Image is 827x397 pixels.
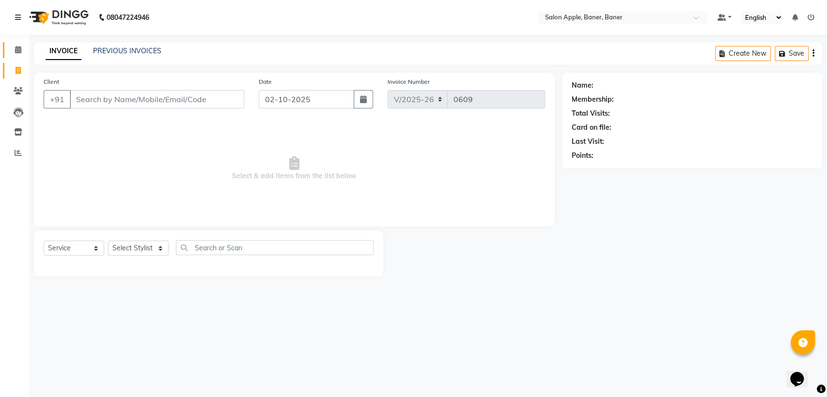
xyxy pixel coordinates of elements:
[44,90,71,108] button: +91
[786,358,817,387] iframe: chat widget
[572,108,610,119] div: Total Visits:
[44,77,59,86] label: Client
[572,80,593,91] div: Name:
[715,46,771,61] button: Create New
[572,137,604,147] div: Last Visit:
[107,4,149,31] b: 08047224946
[25,4,91,31] img: logo
[572,122,611,133] div: Card on file:
[572,151,593,161] div: Points:
[388,77,430,86] label: Invoice Number
[44,120,545,217] span: Select & add items from the list below
[46,43,81,60] a: INVOICE
[259,77,272,86] label: Date
[70,90,244,108] input: Search by Name/Mobile/Email/Code
[775,46,809,61] button: Save
[93,46,161,55] a: PREVIOUS INVOICES
[176,240,374,255] input: Search or Scan
[572,94,614,105] div: Membership:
